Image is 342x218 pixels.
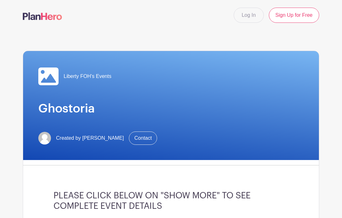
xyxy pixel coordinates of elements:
[54,191,288,211] h3: PLEASE CLICK BELOW ON "SHOW MORE" TO SEE COMPLETE EVENT DETAILS
[56,134,124,142] span: Created by [PERSON_NAME]
[23,12,62,20] img: logo-507f7623f17ff9eddc593b1ce0a138ce2505c220e1c5a4e2b4648c50719b7d32.svg
[129,131,157,145] a: Contact
[64,73,111,80] span: Liberty FOH's Events
[269,8,319,23] a: Sign Up for Free
[234,8,263,23] a: Log In
[38,132,51,144] img: default-ce2991bfa6775e67f084385cd625a349d9dcbb7a52a09fb2fda1e96e2d18dcdb.png
[38,102,304,116] h1: Ghostoria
